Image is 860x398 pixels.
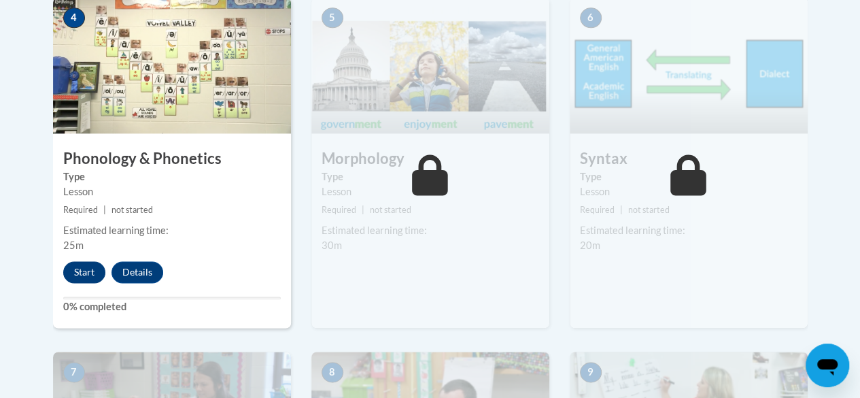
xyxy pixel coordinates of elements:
span: Required [63,205,98,215]
div: Lesson [580,184,797,199]
div: Estimated learning time: [322,223,539,238]
span: 9 [580,362,602,382]
span: 6 [580,7,602,28]
div: Lesson [63,184,281,199]
label: 0% completed [63,299,281,314]
span: 7 [63,362,85,382]
span: not started [370,205,411,215]
div: Estimated learning time: [63,223,281,238]
span: | [620,205,623,215]
h3: Syntax [570,148,808,169]
span: not started [111,205,153,215]
button: Start [63,261,105,283]
div: Lesson [322,184,539,199]
span: 30m [322,239,342,251]
span: 8 [322,362,343,382]
span: 25m [63,239,84,251]
h3: Morphology [311,148,549,169]
label: Type [63,169,281,184]
span: Required [322,205,356,215]
span: 4 [63,7,85,28]
span: Required [580,205,615,215]
label: Type [322,169,539,184]
button: Details [111,261,163,283]
label: Type [580,169,797,184]
span: 5 [322,7,343,28]
div: Estimated learning time: [580,223,797,238]
h3: Phonology & Phonetics [53,148,291,169]
iframe: Button to launch messaging window [806,344,849,387]
span: 20m [580,239,600,251]
span: | [103,205,106,215]
span: not started [628,205,670,215]
span: | [362,205,364,215]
